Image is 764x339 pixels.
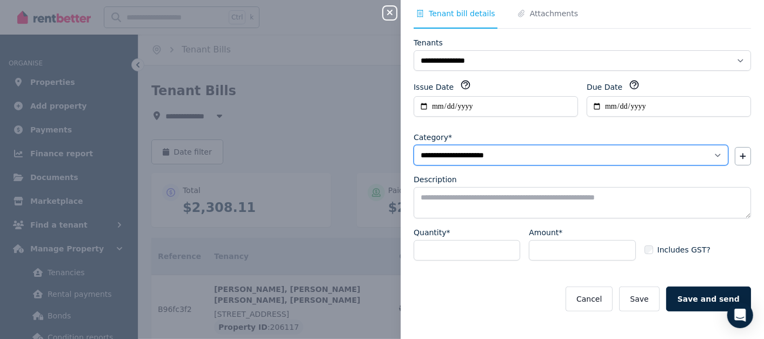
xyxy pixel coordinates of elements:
[587,82,622,92] label: Due Date
[429,8,495,19] span: Tenant bill details
[414,174,457,185] label: Description
[414,227,450,238] label: Quantity*
[414,8,751,29] nav: Tabs
[530,8,578,19] span: Attachments
[566,287,613,311] button: Cancel
[529,227,562,238] label: Amount*
[727,302,753,328] div: Open Intercom Messenger
[414,82,454,92] label: Issue Date
[414,132,452,143] label: Category*
[657,244,710,255] span: Includes GST?
[414,37,443,48] label: Tenants
[645,245,653,254] input: Includes GST?
[619,287,659,311] button: Save
[666,287,751,311] button: Save and send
